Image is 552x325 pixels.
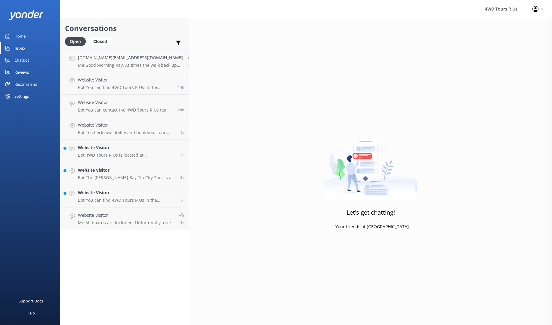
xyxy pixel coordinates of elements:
a: Open [65,38,89,44]
span: Oct 10 2025 08:57am (UTC +11:00) Australia/Sydney [180,175,184,180]
p: Me: Good Morning Ray. At times the walk back up the hill can be quite steep and will require a so... [78,63,183,68]
div: Closed [89,37,112,46]
p: Bot: You can find 4WD Tours R Us in the [GEOGRAPHIC_DATA] at the end of [PERSON_NAME][GEOGRAPHIC_... [78,198,176,203]
p: Bot: 4WD Tours R Us is located at [STREET_ADDRESS][PERSON_NAME][PERSON_NAME]. For directions, you... [78,152,176,158]
a: Website VisitorBot:You can find 4WD Tours R Us in the [GEOGRAPHIC_DATA] at the end of [PERSON_NAM... [60,185,189,207]
h4: Website Visitor [78,122,176,128]
img: yonder-white-logo.png [9,10,44,20]
p: Bot: You can find 4WD Tours R Us in the [GEOGRAPHIC_DATA] at the end of [PERSON_NAME][GEOGRAPHIC_... [78,85,173,90]
a: Website VisitorMe:All boards are included. Unfortunatly, due to safety regulations we can not hav... [60,207,189,230]
h4: Website Visitor [78,77,173,83]
a: Closed [89,38,115,44]
div: Open [65,37,86,46]
span: Oct 09 2025 01:57pm (UTC +11:00) Australia/Sydney [180,220,184,225]
h2: Conversations [65,23,184,34]
h4: Website Visitor [78,167,176,173]
span: Oct 10 2025 04:05am (UTC +11:00) Australia/Sydney [180,198,184,203]
img: artwork of a man stealing a conversation from at giant smartphone [324,125,417,200]
p: Bot: The [PERSON_NAME] Bay Tin City Tour is a unique 4WD adventure through the [GEOGRAPHIC_DATA],... [78,175,176,180]
div: Inbox [14,42,26,54]
p: Bot: You can contact the 4WD Tours R Us team at 02 4981 9352, or by emailing [EMAIL_ADDRESS][DOMA... [78,107,173,113]
h3: Let's get chatting! [347,208,395,217]
div: Support Docs [19,295,43,307]
span: Oct 12 2025 05:58pm (UTC +11:00) Australia/Sydney [178,107,184,112]
a: Website VisitorBot:To check availability and book your tour, please visit [URL][DOMAIN_NAME].1d [60,117,189,140]
a: Website VisitorBot:You can contact the 4WD Tours R Us team at 02 4981 9352, or by emailing [EMAIL... [60,95,189,117]
p: Me: All boards are included. Unfortunatly, due to safety regulations we can not have members of t... [78,220,174,225]
span: Oct 11 2025 09:21pm (UTC +11:00) Australia/Sydney [180,130,184,135]
div: Reviews [14,66,29,78]
span: Oct 10 2025 01:05pm (UTC +11:00) Australia/Sydney [180,152,184,158]
div: Settings [14,90,29,102]
a: Website VisitorBot:4WD Tours R Us is located at [STREET_ADDRESS][PERSON_NAME][PERSON_NAME]. For d... [60,140,189,162]
h4: Website Visitor [78,99,173,106]
span: Oct 12 2025 11:26pm (UTC +11:00) Australia/Sydney [178,85,184,90]
a: [DOMAIN_NAME][EMAIL_ADDRESS][DOMAIN_NAME]Me:Good Morning Ray. At times the walk back up the hill ... [60,50,189,72]
h4: Website Visitor [78,212,174,219]
div: Recommend [14,78,37,90]
a: Website VisitorBot:You can find 4WD Tours R Us in the [GEOGRAPHIC_DATA] at the end of [PERSON_NAM... [60,72,189,95]
h4: [DOMAIN_NAME][EMAIL_ADDRESS][DOMAIN_NAME] [78,54,183,61]
p: Bot: To check availability and book your tour, please visit [URL][DOMAIN_NAME]. [78,130,176,135]
h4: Website Visitor [78,189,176,196]
h4: Website Visitor [78,144,176,151]
span: Oct 13 2025 09:28am (UTC +11:00) Australia/Sydney [188,62,193,67]
p: - Your friends at [GEOGRAPHIC_DATA] [333,223,409,230]
div: Help [26,307,35,319]
div: Chatbot [14,54,29,66]
div: Home [14,30,26,42]
a: Website VisitorBot:The [PERSON_NAME] Bay Tin City Tour is a unique 4WD adventure through the [GEO... [60,162,189,185]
